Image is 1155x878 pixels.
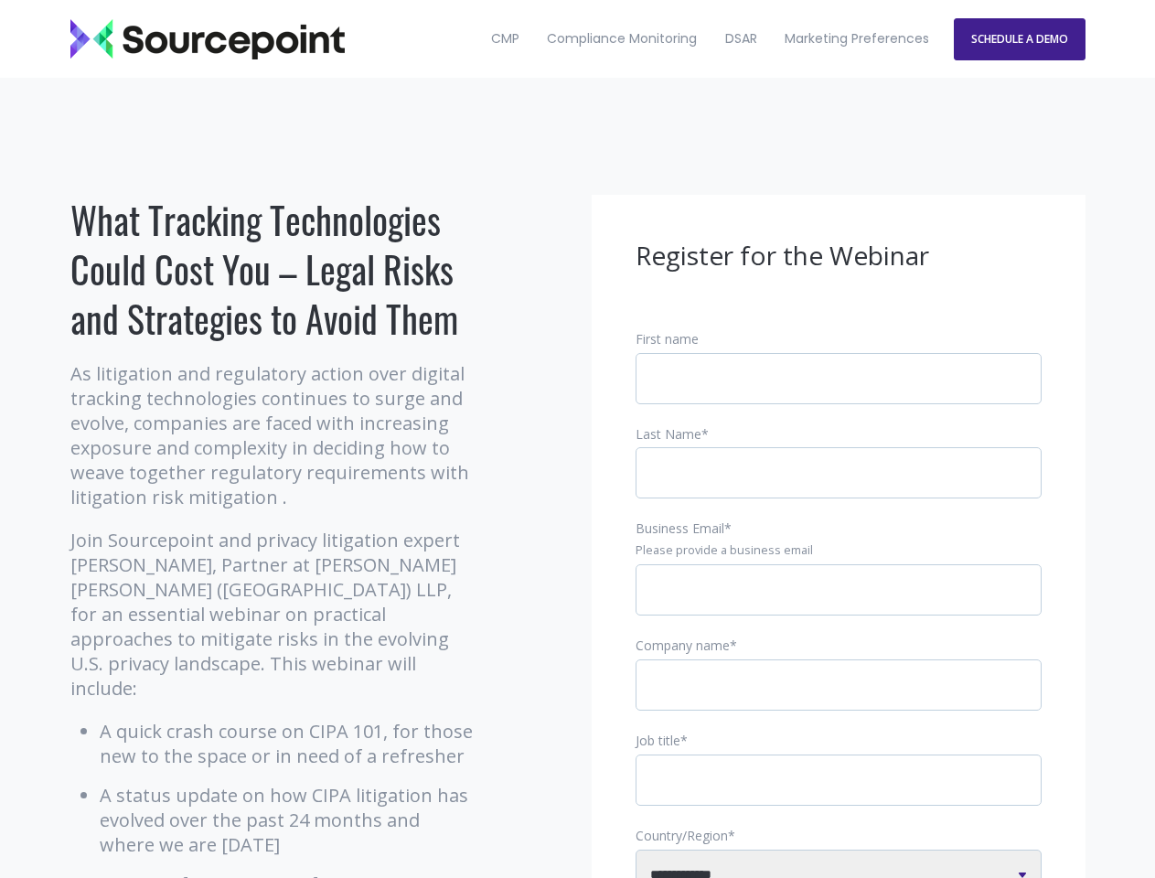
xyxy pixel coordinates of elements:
[70,528,477,701] p: Join Sourcepoint and privacy litigation expert [PERSON_NAME], Partner at [PERSON_NAME] [PERSON_NA...
[100,783,477,857] li: A status update on how CIPA litigation has evolved over the past 24 months and where we are [DATE]
[636,827,728,844] span: Country/Region
[636,330,699,348] span: First name
[70,361,477,509] p: As litigation and regulatory action over digital tracking technologies continues to surge and evo...
[636,425,701,443] span: Last Name
[636,542,1042,559] legend: Please provide a business email
[636,239,1042,273] h3: Register for the Webinar
[100,719,477,768] li: A quick crash course on CIPA 101, for those new to the space or in need of a refresher
[70,195,477,343] h1: What Tracking Technologies Could Cost You – Legal Risks and Strategies to Avoid Them
[70,19,345,59] img: Sourcepoint_logo_black_transparent (2)-2
[636,732,680,749] span: Job title
[954,18,1085,60] a: SCHEDULE A DEMO
[636,519,724,537] span: Business Email
[636,637,730,654] span: Company name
